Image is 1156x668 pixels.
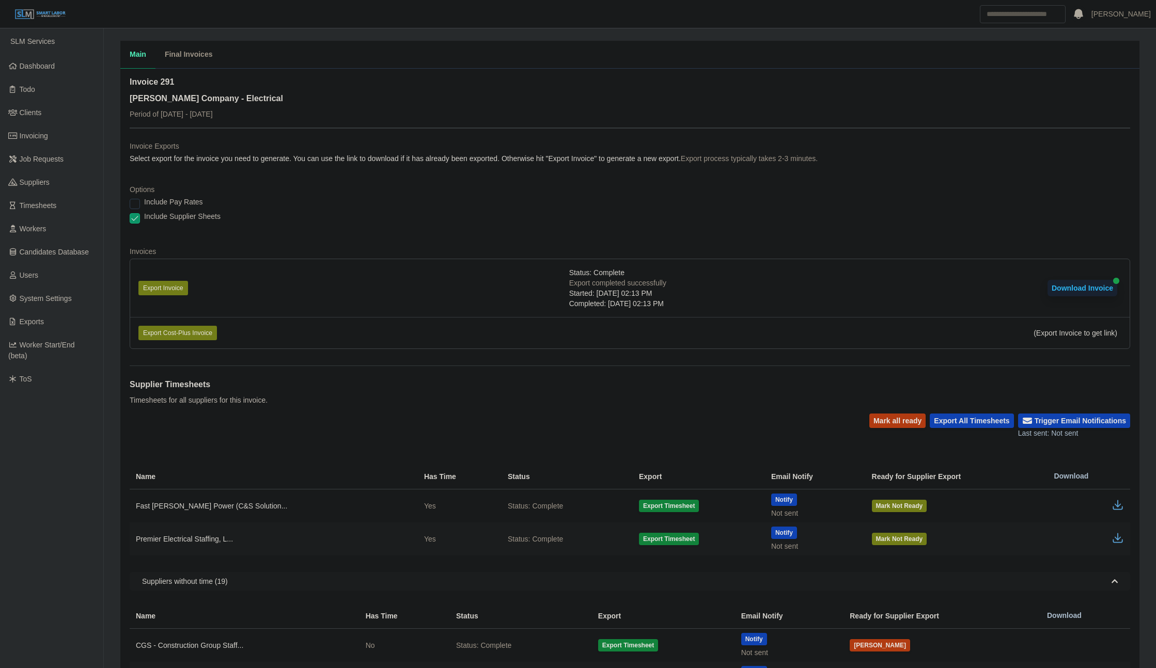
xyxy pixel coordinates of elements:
[20,132,48,140] span: Invoicing
[130,141,1130,151] dt: Invoice Exports
[456,640,511,650] span: Status: Complete
[14,9,66,20] img: SLM Logo
[763,464,864,489] th: Email Notify
[590,603,733,629] th: Export
[1091,9,1151,20] a: [PERSON_NAME]
[741,647,834,658] div: Not sent
[569,288,666,298] div: Started: [DATE] 02:13 PM
[20,85,35,93] span: Todo
[872,533,927,545] button: Mark Not Ready
[20,225,46,233] span: Workers
[130,464,416,489] th: Name
[1045,464,1130,489] th: Download
[448,603,590,629] th: Status
[130,246,1130,257] dt: Invoices
[980,5,1066,23] input: Search
[1018,428,1130,439] div: Last sent: Not sent
[850,639,910,651] button: [PERSON_NAME]
[639,500,699,512] button: Export Timesheet
[120,41,155,69] button: Main
[741,633,767,645] button: Notify
[144,197,203,207] label: Include Pay Rates
[1048,280,1117,296] button: Download Invoice
[771,541,855,551] div: Not sent
[569,298,666,309] div: Completed: [DATE] 02:13 PM
[771,508,855,518] div: Not sent
[142,576,228,586] span: Suppliers without time (19)
[20,62,55,70] span: Dashboard
[416,522,499,555] td: Yes
[1039,603,1130,629] th: Download
[631,464,763,489] th: Export
[416,489,499,523] td: Yes
[130,184,1130,195] dt: Options
[357,603,448,629] th: Has Time
[357,629,448,662] td: No
[1034,329,1117,337] span: (Export Invoice to get link)
[930,413,1013,428] button: Export All Timesheets
[20,375,32,383] span: ToS
[130,572,1130,591] button: Suppliers without time (19)
[569,267,624,278] span: Status: Complete
[8,341,75,360] span: Worker Start/End (beta)
[508,501,563,511] span: Status: Complete
[138,281,188,295] button: Export Invoice
[872,500,927,512] button: Mark Not Ready
[20,201,57,210] span: Timesheets
[130,92,283,105] h3: [PERSON_NAME] Company - Electrical
[416,464,499,489] th: Has Time
[733,603,842,629] th: Email Notify
[499,464,631,489] th: Status
[130,522,416,555] td: Premier Electrical Staffing, L...
[20,108,42,117] span: Clients
[20,294,72,303] span: System Settings
[639,533,699,545] button: Export Timesheet
[681,154,818,163] span: Export process typically takes 2-3 minutes.
[20,155,64,163] span: Job Requests
[10,37,55,45] span: SLM Services
[1018,413,1130,428] button: Trigger Email Notifications
[130,395,268,405] p: Timesheets for all suppliers for this invoice.
[144,211,221,221] label: Include Supplier Sheets
[598,639,658,651] button: Export Timesheet
[130,629,357,662] td: CGS - Construction Group Staff...
[130,153,1130,164] dd: Select export for the invoice you need to generate. You can use the link to download if it has al...
[864,464,1046,489] th: Ready for Supplier Export
[508,534,563,544] span: Status: Complete
[20,178,50,186] span: Suppliers
[869,413,926,428] button: Mark all ready
[20,271,39,279] span: Users
[138,326,217,340] button: Export Cost-Plus Invoice
[771,494,797,506] button: Notify
[20,248,89,256] span: Candidates Database
[1048,284,1117,292] a: Download Invoice
[130,76,283,88] h2: Invoice 291
[771,527,797,539] button: Notify
[569,278,666,288] div: Export completed successfully
[841,603,1039,629] th: Ready for Supplier Export
[130,109,283,119] p: Period of [DATE] - [DATE]
[155,41,222,69] button: Final Invoices
[130,378,268,391] h1: Supplier Timesheets
[130,603,357,629] th: Name
[20,317,44,326] span: Exports
[130,489,416,523] td: Fast [PERSON_NAME] Power (C&S Solution...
